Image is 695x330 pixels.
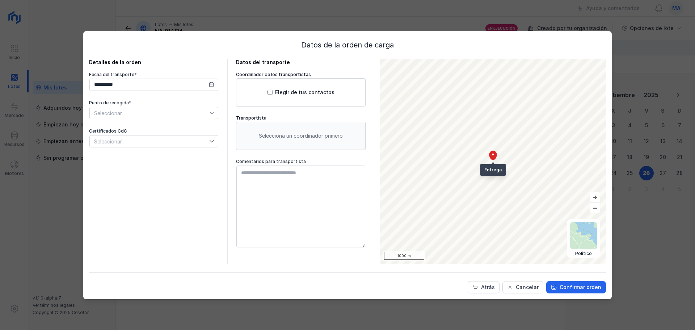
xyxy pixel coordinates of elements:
[89,128,219,134] div: Certificados CdC
[546,281,606,293] button: Confirmar orden
[468,281,500,293] button: Atrás
[560,284,601,291] div: Confirmar orden
[89,40,606,50] div: Datos de la orden de carga
[570,251,597,256] div: Político
[90,107,209,119] span: Seleccionar
[275,89,334,96] div: Elegir de tus contactos
[236,115,366,121] div: Transportista
[502,281,543,293] button: Cancelar
[590,192,600,202] button: +
[236,122,366,150] div: Selecciona un coordinador primero
[89,59,219,66] div: Detalles de la orden
[590,203,600,213] button: –
[89,72,219,78] div: Fecha del transporte
[89,100,219,106] div: Punto de recogida
[90,135,123,147] div: Seleccionar
[570,222,597,249] img: political.webp
[236,159,366,164] div: Comentarios para transportista
[236,59,366,66] div: Datos del transporte
[481,284,495,291] div: Atrás
[516,284,539,291] div: Cancelar
[236,72,366,78] div: Coordinador de los transportistas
